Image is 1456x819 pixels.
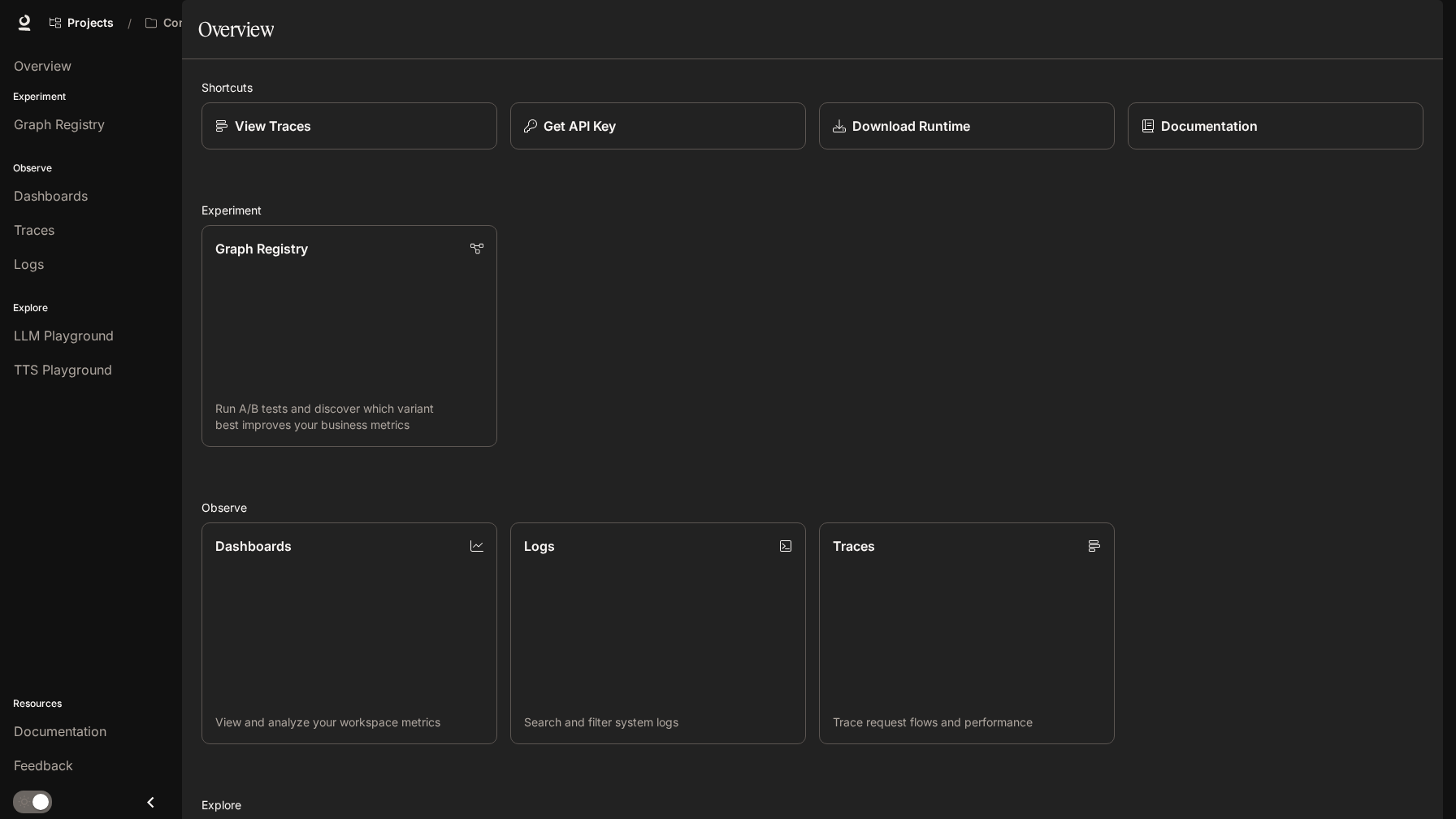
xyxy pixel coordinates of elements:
h2: Explore [201,796,1423,813]
p: Search and filter system logs [524,714,792,730]
p: Get API Key [544,116,616,136]
p: Run A/B tests and discover which variant best improves your business metrics [215,401,483,433]
p: View Traces [235,116,311,136]
div: / [121,15,138,32]
p: Graph Registry [215,239,308,258]
p: Trace request flows and performance [833,714,1101,730]
p: Logs [524,536,555,556]
p: View and analyze your workspace metrics [215,714,483,730]
a: Download Runtime [819,102,1115,149]
a: View Traces [201,102,497,149]
p: Dashboards [215,536,292,556]
a: TracesTrace request flows and performance [819,522,1115,744]
p: Traces [833,536,875,556]
p: Comedy Club [163,16,239,30]
a: Go to projects [42,6,121,39]
h2: Shortcuts [201,79,1423,96]
h2: Observe [201,499,1423,516]
button: Get API Key [510,102,806,149]
p: Documentation [1161,116,1258,136]
h2: Experiment [201,201,1423,219]
p: Download Runtime [852,116,970,136]
a: DashboardsView and analyze your workspace metrics [201,522,497,744]
span: Projects [67,16,114,30]
a: Documentation [1128,102,1423,149]
a: Graph RegistryRun A/B tests and discover which variant best improves your business metrics [201,225,497,447]
button: All workspaces [138,6,264,39]
a: LogsSearch and filter system logs [510,522,806,744]
h1: Overview [198,13,274,45]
